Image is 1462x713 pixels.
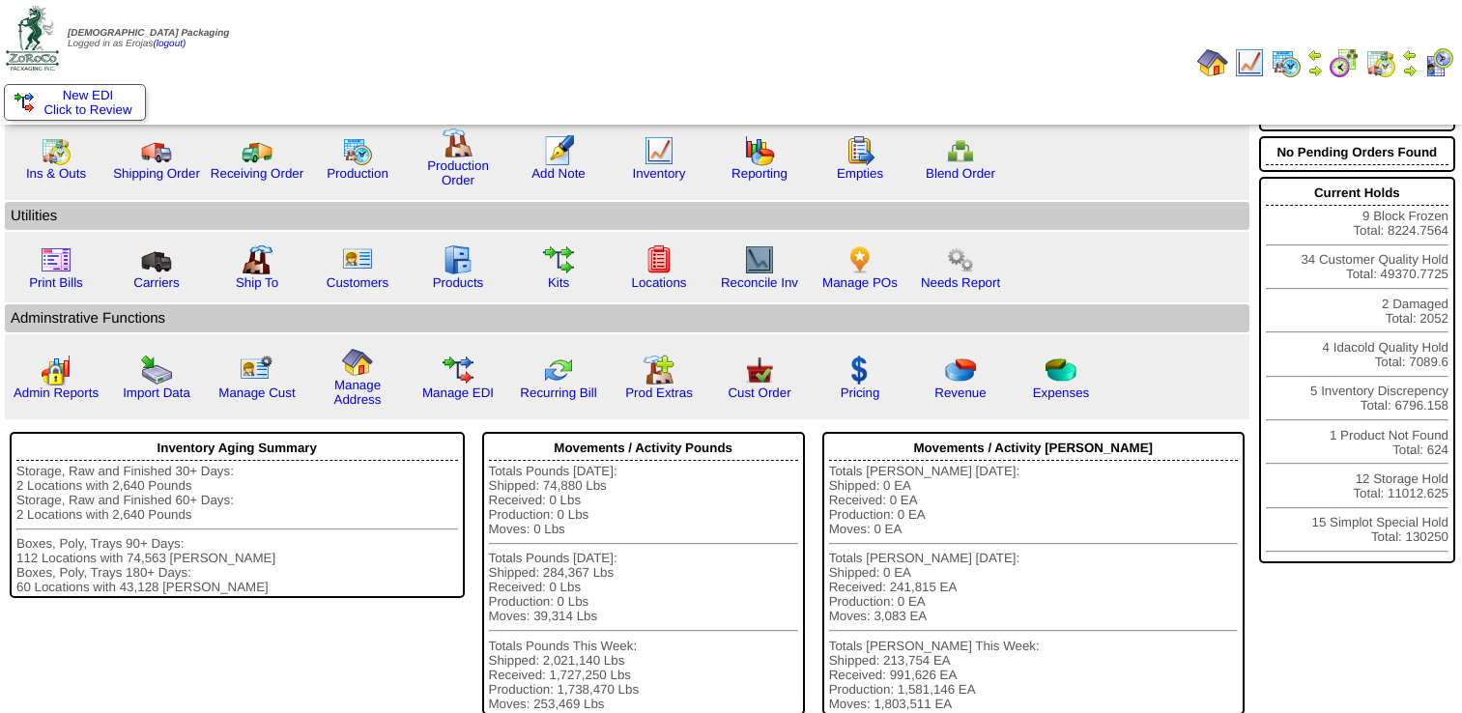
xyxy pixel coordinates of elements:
[123,385,190,400] a: Import Data
[29,275,83,290] a: Print Bills
[934,385,986,400] a: Revenue
[141,244,172,275] img: truck3.gif
[945,355,976,385] img: pie_chart.png
[41,135,72,166] img: calendarinout.gif
[41,355,72,385] img: graph2.png
[728,385,790,400] a: Cust Order
[644,135,674,166] img: line_graph.gif
[218,385,295,400] a: Manage Cust
[1234,47,1265,78] img: line_graph.gif
[1307,63,1323,78] img: arrowright.gif
[334,378,382,407] a: Manage Address
[489,464,798,711] div: Totals Pounds [DATE]: Shipped: 74,880 Lbs Received: 0 Lbs Production: 0 Lbs Moves: 0 Lbs Totals P...
[945,135,976,166] img: network.png
[242,135,272,166] img: truck2.gif
[433,275,484,290] a: Products
[744,244,775,275] img: line_graph2.gif
[1046,355,1076,385] img: pie_chart2.png
[945,244,976,275] img: workflow.png
[342,135,373,166] img: calendarprod.gif
[26,166,86,181] a: Ins & Outs
[14,88,135,117] a: New EDI Click to Review
[1307,47,1323,63] img: arrowleft.gif
[1259,177,1455,563] div: 9 Block Frozen Total: 8224.7564 34 Customer Quality Hold Total: 49370.7725 2 Damaged Total: 2052 ...
[543,355,574,385] img: reconcile.gif
[633,166,686,181] a: Inventory
[240,355,275,385] img: managecust.png
[133,275,179,290] a: Carriers
[531,166,586,181] a: Add Note
[644,244,674,275] img: locations.gif
[422,385,494,400] a: Manage EDI
[921,275,1000,290] a: Needs Report
[731,166,788,181] a: Reporting
[548,275,569,290] a: Kits
[631,275,686,290] a: Locations
[543,135,574,166] img: orders.gif
[5,202,1249,230] td: Utilities
[211,166,303,181] a: Receiving Order
[845,355,875,385] img: dollar.gif
[1266,140,1448,165] div: No Pending Orders Found
[342,347,373,378] img: home.gif
[1197,47,1228,78] img: home.gif
[1329,47,1360,78] img: calendarblend.gif
[342,244,373,275] img: customers.gif
[14,93,34,112] img: ediSmall.gif
[443,128,473,158] img: factory.gif
[1365,47,1396,78] img: calendarinout.gif
[1402,63,1418,78] img: arrowright.gif
[68,28,229,39] span: [DEMOGRAPHIC_DATA] Packaging
[841,385,880,400] a: Pricing
[41,244,72,275] img: invoice2.gif
[644,355,674,385] img: prodextras.gif
[1033,385,1090,400] a: Expenses
[744,355,775,385] img: cust_order.png
[141,135,172,166] img: truck.gif
[113,166,200,181] a: Shipping Order
[926,166,995,181] a: Blend Order
[153,39,186,49] a: (logout)
[1271,47,1302,78] img: calendarprod.gif
[829,464,1238,711] div: Totals [PERSON_NAME] [DATE]: Shipped: 0 EA Received: 0 EA Production: 0 EA Moves: 0 EA Totals [PE...
[520,385,596,400] a: Recurring Bill
[236,275,278,290] a: Ship To
[14,385,99,400] a: Admin Reports
[16,464,458,594] div: Storage, Raw and Finished 30+ Days: 2 Locations with 2,640 Pounds Storage, Raw and Finished 60+ D...
[5,304,1249,332] td: Adminstrative Functions
[625,385,693,400] a: Prod Extras
[845,135,875,166] img: workorder.gif
[837,166,883,181] a: Empties
[427,158,489,187] a: Production Order
[489,436,798,461] div: Movements / Activity Pounds
[16,436,458,461] div: Inventory Aging Summary
[443,244,473,275] img: cabinet.gif
[1402,47,1418,63] img: arrowleft.gif
[242,244,272,275] img: factory2.gif
[443,355,473,385] img: edi.gif
[327,275,388,290] a: Customers
[14,102,135,117] span: Click to Review
[822,275,898,290] a: Manage POs
[829,436,1238,461] div: Movements / Activity [PERSON_NAME]
[845,244,875,275] img: po.png
[141,355,172,385] img: import.gif
[68,28,229,49] span: Logged in as Erojas
[721,275,798,290] a: Reconcile Inv
[744,135,775,166] img: graph.gif
[6,6,59,71] img: zoroco-logo-small.webp
[63,88,114,102] span: New EDI
[543,244,574,275] img: workflow.gif
[327,166,388,181] a: Production
[1266,181,1448,206] div: Current Holds
[1423,47,1454,78] img: calendarcustomer.gif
